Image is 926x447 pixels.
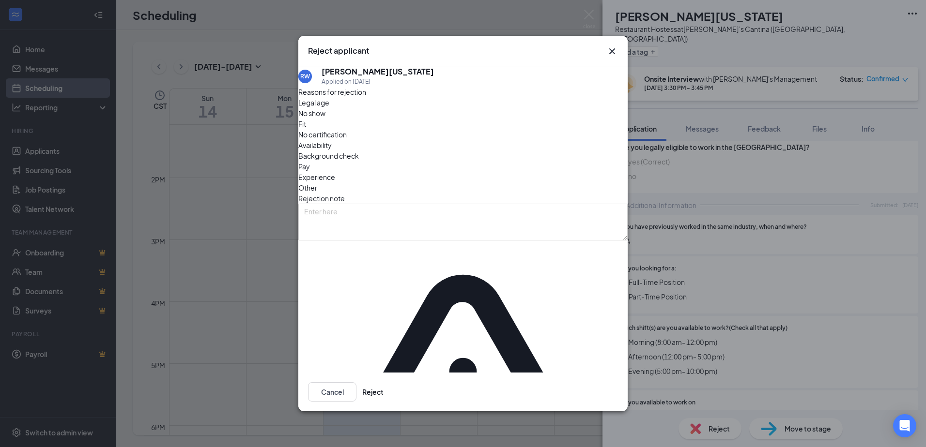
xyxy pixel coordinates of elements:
button: Cancel [308,382,356,402]
span: Legal age [298,97,329,108]
span: Rejection note [298,194,345,203]
div: Open Intercom Messenger [893,414,916,437]
h5: [PERSON_NAME][US_STATE] [322,66,434,77]
h3: Reject applicant [308,45,369,56]
svg: Cross [606,45,618,57]
span: Availability [298,140,332,150]
span: Experience [298,172,335,182]
span: No show [298,108,325,119]
button: Close [606,45,618,57]
span: Reasons for rejection [298,88,366,96]
span: Fit [298,119,306,129]
span: Other [298,182,317,193]
span: No certification [298,129,347,140]
button: Reject [362,382,384,402]
span: Pay [298,161,310,172]
span: Background check [298,150,359,161]
div: RW [300,72,310,80]
div: Applied on [DATE] [322,77,434,87]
